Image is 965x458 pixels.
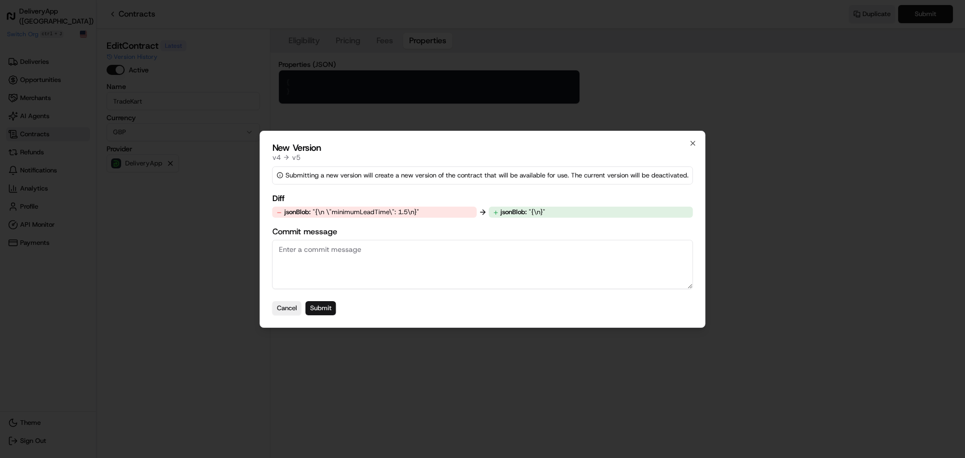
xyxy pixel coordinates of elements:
p: Submitting a new version will create a new version of the contract that will be available for use... [285,171,689,180]
span: "{\n}" [529,208,545,216]
h3: Diff [272,193,693,205]
div: v 4 v 5 [272,152,693,162]
h2: New Version [272,143,693,152]
span: jsonBlob : [501,208,527,216]
label: Commit message [272,226,693,238]
span: "{\n \"minimumLeadTime\": 1.5\n}" [313,208,419,216]
button: Cancel [272,301,302,315]
span: jsonBlob : [284,208,311,216]
button: Submit [306,301,336,315]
